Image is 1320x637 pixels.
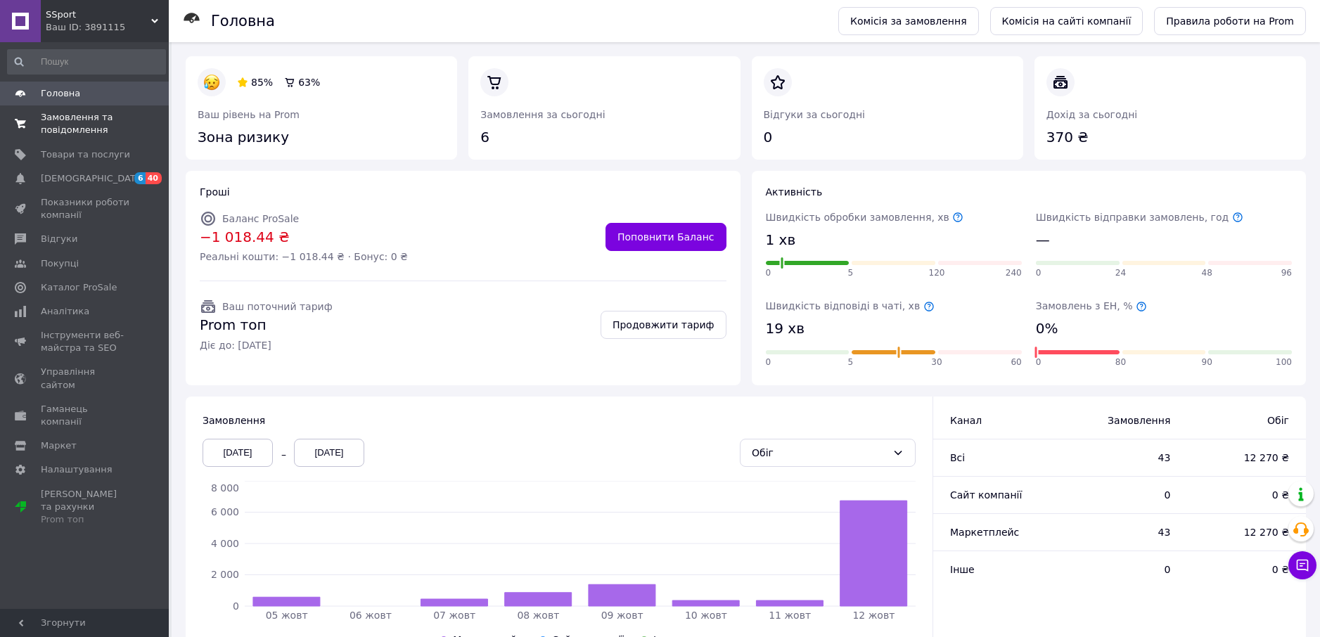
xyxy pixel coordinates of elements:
[1115,267,1126,279] span: 24
[46,8,151,21] span: SSport
[298,77,320,88] span: 63%
[1276,356,1292,368] span: 100
[41,463,113,476] span: Налаштування
[950,527,1019,538] span: Маркетплейс
[1036,230,1050,250] span: —
[766,356,771,368] span: 0
[211,482,239,494] tspan: 8 000
[211,538,239,549] tspan: 4 000
[1281,267,1292,279] span: 96
[685,610,727,621] tspan: 10 жовт
[41,196,130,221] span: Показники роботи компанії
[1198,525,1289,539] span: 12 270 ₴
[766,318,805,339] span: 19 хв
[1036,212,1243,223] span: Швидкість відправки замовлень, год
[41,233,77,245] span: Відгуки
[222,301,333,312] span: Ваш поточний тариф
[1011,356,1021,368] span: 60
[752,445,887,461] div: Обіг
[233,600,239,612] tspan: 0
[1075,413,1171,427] span: Замовлення
[929,267,945,279] span: 120
[766,300,935,311] span: Швидкість відповіді в чаті, хв
[1198,451,1289,465] span: 12 270 ₴
[350,610,392,621] tspan: 06 жовт
[1115,356,1126,368] span: 80
[211,506,239,517] tspan: 6 000
[1198,488,1289,502] span: 0 ₴
[211,13,275,30] h1: Головна
[41,329,130,354] span: Інструменти веб-майстра та SEO
[1036,300,1147,311] span: Замовлень з ЕН, %
[41,439,77,452] span: Маркет
[517,610,559,621] tspan: 08 жовт
[950,489,1022,501] span: Сайт компанії
[200,315,333,335] span: Prom топ
[1202,356,1212,368] span: 90
[294,439,364,467] div: [DATE]
[1198,562,1289,577] span: 0 ₴
[200,338,333,352] span: Діє до: [DATE]
[852,610,895,621] tspan: 12 жовт
[931,356,942,368] span: 30
[847,356,853,368] span: 5
[1075,451,1171,465] span: 43
[1154,7,1306,35] a: Правила роботи на Prom
[41,403,130,428] span: Гаманець компанії
[41,257,79,270] span: Покупці
[1288,551,1316,579] button: Чат з покупцем
[766,230,796,250] span: 1 хв
[766,212,964,223] span: Швидкість обробки замовлення, хв
[46,21,169,34] div: Ваш ID: 3891115
[838,7,979,35] a: Комісія за замовлення
[601,610,643,621] tspan: 09 жовт
[1202,267,1212,279] span: 48
[146,172,162,184] span: 40
[990,7,1143,35] a: Комісія на сайті компанії
[41,305,89,318] span: Аналітика
[251,77,273,88] span: 85%
[41,172,145,185] span: [DEMOGRAPHIC_DATA]
[847,267,853,279] span: 5
[1075,562,1171,577] span: 0
[1006,267,1022,279] span: 240
[266,610,308,621] tspan: 05 жовт
[769,610,811,621] tspan: 11 жовт
[1036,318,1058,339] span: 0%
[1036,356,1042,368] span: 0
[222,213,299,224] span: Баланс ProSale
[605,223,726,251] a: Поповнити Баланс
[41,148,130,161] span: Товари та послуги
[41,281,117,294] span: Каталог ProSale
[950,564,975,575] span: Інше
[211,569,239,580] tspan: 2 000
[7,49,166,75] input: Пошук
[766,267,771,279] span: 0
[41,488,130,527] span: [PERSON_NAME] та рахунки
[41,111,130,136] span: Замовлення та повідомлення
[766,186,823,198] span: Активність
[433,610,475,621] tspan: 07 жовт
[1075,488,1171,502] span: 0
[601,311,726,339] a: Продовжити тариф
[41,513,130,526] div: Prom топ
[1075,525,1171,539] span: 43
[200,186,230,198] span: Гроші
[134,172,146,184] span: 6
[950,415,982,426] span: Канал
[41,366,130,391] span: Управління сайтом
[1036,267,1042,279] span: 0
[950,452,965,463] span: Всi
[1198,413,1289,427] span: Обіг
[200,227,408,247] span: −1 018.44 ₴
[41,87,80,100] span: Головна
[203,439,273,467] div: [DATE]
[200,250,408,264] span: Реальні кошти: −1 018.44 ₴ · Бонус: 0 ₴
[203,415,265,426] span: Замовлення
